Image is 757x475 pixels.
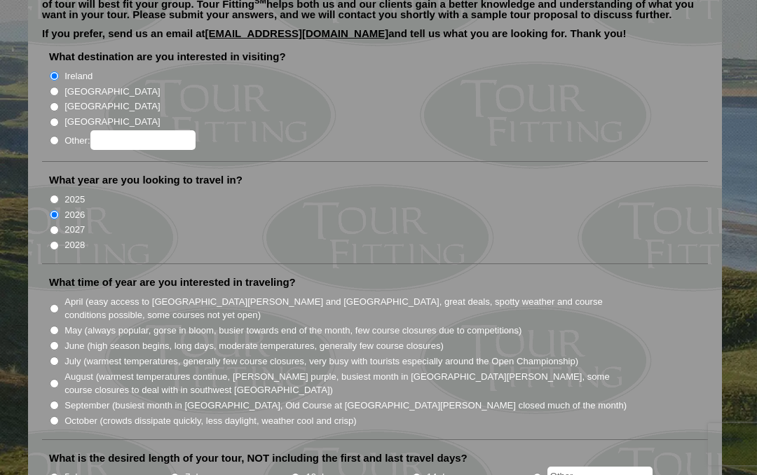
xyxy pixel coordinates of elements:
label: Other: [64,130,195,150]
label: What year are you looking to travel in? [49,173,243,187]
label: [GEOGRAPHIC_DATA] [64,99,160,113]
label: Ireland [64,69,93,83]
label: September (busiest month in [GEOGRAPHIC_DATA], Old Course at [GEOGRAPHIC_DATA][PERSON_NAME] close... [64,399,627,413]
label: 2026 [64,208,85,222]
label: 2027 [64,223,85,237]
label: What time of year are you interested in traveling? [49,275,296,289]
label: June (high season begins, long days, moderate temperatures, generally few course closures) [64,339,444,353]
label: July (warmest temperatures, generally few course closures, very busy with tourists especially aro... [64,354,578,369]
label: What destination are you interested in visiting? [49,50,286,64]
label: [GEOGRAPHIC_DATA] [64,85,160,99]
label: May (always popular, gorse in bloom, busier towards end of the month, few course closures due to ... [64,324,521,338]
label: August (warmest temperatures continue, [PERSON_NAME] purple, busiest month in [GEOGRAPHIC_DATA][P... [64,370,628,397]
label: [GEOGRAPHIC_DATA] [64,115,160,129]
label: April (easy access to [GEOGRAPHIC_DATA][PERSON_NAME] and [GEOGRAPHIC_DATA], great deals, spotty w... [64,295,628,322]
input: Other: [90,130,196,150]
p: If you prefer, send us an email at and tell us what you are looking for. Thank you! [42,28,708,49]
label: What is the desired length of your tour, NOT including the first and last travel days? [49,451,468,465]
label: 2028 [64,238,85,252]
a: [EMAIL_ADDRESS][DOMAIN_NAME] [205,27,389,39]
label: 2025 [64,193,85,207]
label: October (crowds dissipate quickly, less daylight, weather cool and crisp) [64,414,357,428]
